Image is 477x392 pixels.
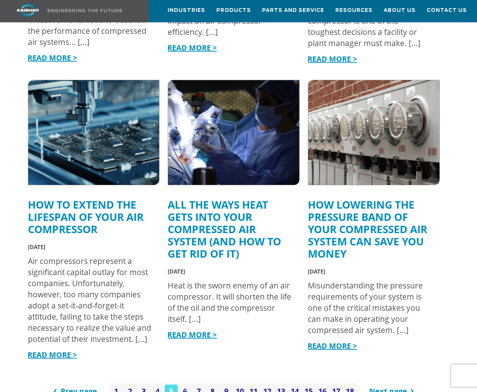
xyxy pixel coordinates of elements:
[28,53,77,63] a: READ MORE >
[168,280,292,324] div: Heat is the sworn enemy of an air compressor. It will shorten the life of the oil and the compres...
[335,0,373,20] a: Resources
[28,255,152,344] div: Air compressors represent a significant capital outlay for most companies. Unfortunately, however...
[168,0,205,20] a: Industries
[167,43,217,53] a: READ MORE >
[262,0,324,20] a: Parts and Service
[28,80,159,185] img: Air compressor lifespan
[168,268,185,275] span: [DATE]
[168,6,205,15] span: Industries
[216,6,251,15] span: Products
[335,6,373,15] span: Resources
[308,80,439,185] img: electric
[308,197,427,261] a: How Lowering the Pressure Band of Your Compressed Air System Can Save You Money
[28,350,77,360] a: READ MORE >
[384,0,416,20] a: About Us
[262,6,324,15] span: Parts and Service
[384,6,416,15] span: About Us
[308,268,325,275] span: [DATE]
[168,80,299,185] img: robotic surgery
[28,243,45,251] span: [DATE]
[168,197,281,261] a: All the Ways Heat Gets into Your Compressed Air System (And How To Get Rid of It)
[216,0,251,20] a: Products
[28,197,144,236] a: How to Extend the Lifespan of Your Air Compressor
[427,6,467,15] span: Contact Us
[48,9,122,12] img: Engineering the future
[307,54,357,64] a: READ MORE >
[167,330,217,340] a: READ MORE >
[427,0,467,20] a: Contact Us
[308,280,432,336] div: Misunderstanding the pressure requirements of your system is one of the critical mistakes you can...
[307,341,357,351] a: READ MORE >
